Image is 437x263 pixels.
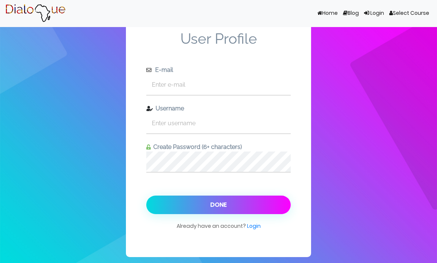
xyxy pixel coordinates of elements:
[387,6,432,20] a: Select Course
[177,222,261,237] span: Already have an account?
[153,105,184,112] span: Username
[247,222,261,230] a: Login
[146,113,291,133] input: Enter username
[146,74,291,95] input: Enter e-mail
[361,6,387,20] a: Login
[340,6,361,20] a: Blog
[5,4,66,23] img: Brand
[151,143,242,150] span: Create Password (6+ characters)
[146,30,291,66] span: User Profile
[153,66,173,73] span: E-mail
[315,6,340,20] a: Home
[146,196,291,214] button: Done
